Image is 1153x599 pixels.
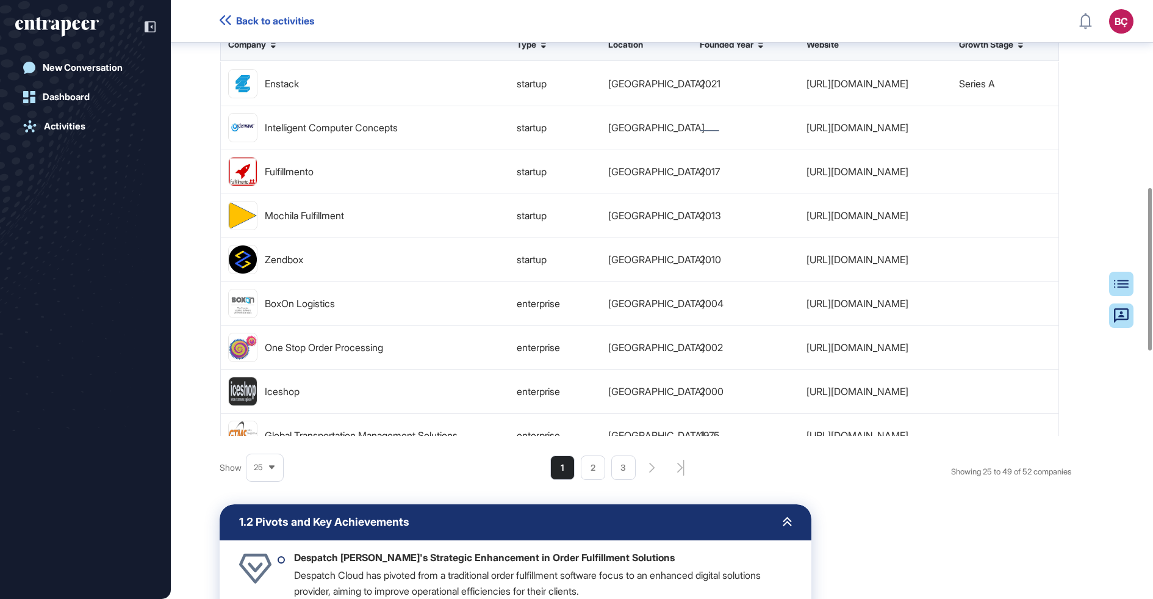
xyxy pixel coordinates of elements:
[236,15,314,27] span: Back to activities
[959,40,1013,49] span: Growth Stage
[15,114,156,139] a: Activities
[700,343,723,352] span: 2002
[265,430,458,440] div: Global Transportation Management Solutions
[806,167,908,176] a: [URL][DOMAIN_NAME]
[550,456,575,480] li: 1
[608,387,705,396] span: [GEOGRAPHIC_DATA]
[649,463,655,473] div: search-pagination-next-button
[15,17,99,37] div: entrapeer-logo
[700,430,719,440] span: 1975
[806,343,908,352] a: [URL][DOMAIN_NAME]
[294,553,675,562] div: Despatch [PERSON_NAME]'s Strategic Enhancement in Order Fulfillment Solutions
[608,299,705,308] span: [GEOGRAPHIC_DATA]
[806,211,908,220] a: [URL][DOMAIN_NAME]
[959,79,995,88] span: Series A
[43,92,90,103] div: Dashboard
[1109,9,1133,34] button: BÇ
[806,255,908,264] a: [URL][DOMAIN_NAME]
[265,211,344,220] div: Mochila Fulfillment
[229,377,257,405] img: image
[608,123,705,132] span: [GEOGRAPHIC_DATA]
[517,79,547,88] span: startup
[229,289,257,318] img: image
[700,255,721,264] span: 2010
[806,40,839,49] span: Website
[700,387,724,396] span: 2000
[806,430,908,440] a: [URL][DOMAIN_NAME]
[581,456,605,480] li: 2
[229,70,257,98] img: image
[517,343,560,352] span: enterprise
[608,430,705,440] span: [GEOGRAPHIC_DATA]
[517,211,547,220] span: startup
[806,387,908,396] a: [URL][DOMAIN_NAME]
[517,387,560,396] span: enterprise
[517,430,560,440] span: enterprise
[608,167,705,176] span: [GEOGRAPHIC_DATA]
[608,343,705,352] span: [GEOGRAPHIC_DATA]
[15,56,156,80] a: New Conversation
[228,40,266,49] span: Company
[265,299,335,308] div: BoxOn Logistics
[608,79,705,88] span: [GEOGRAPHIC_DATA]
[806,79,908,88] a: [URL][DOMAIN_NAME]
[43,62,123,73] div: New Conversation
[806,123,908,132] a: [URL][DOMAIN_NAME]
[294,567,792,599] p: Despatch Cloud has pivoted from a traditional order fulfillment software focus to an enhanced dig...
[265,123,398,132] div: Intelligent Computer Concepts
[700,299,724,308] span: 2004
[239,517,409,528] span: 1.2 Pivots and Key Achievements
[229,114,257,142] img: image
[517,299,560,308] span: enterprise
[265,387,300,396] div: Iceshop
[608,255,705,264] span: [GEOGRAPHIC_DATA]
[517,40,536,49] span: Type
[517,123,547,132] span: startup
[517,167,547,176] span: startup
[611,456,636,480] li: 3
[806,299,908,308] a: [URL][DOMAIN_NAME]
[229,333,257,361] img: image
[44,121,85,132] div: Activities
[677,460,684,476] div: search-pagination-last-page-button
[608,40,643,49] span: Location
[951,463,1071,479] div: Showing 25 to 49 of 52 companies
[229,201,257,230] img: image
[265,167,314,176] div: Fulfillmento
[265,79,299,88] div: Enstack
[229,158,257,186] img: image
[220,15,314,27] a: Back to activities
[229,421,257,449] img: image
[700,79,720,88] span: 2021
[265,343,383,352] div: One Stop Order Processing
[700,167,720,176] span: 2017
[700,40,753,49] span: Founded Year
[608,211,705,220] span: [GEOGRAPHIC_DATA]
[15,85,156,109] a: Dashboard
[517,255,547,264] span: startup
[254,463,263,472] span: 25
[700,211,721,220] span: 2013
[265,255,303,264] div: Zendbox
[220,463,242,473] span: Show
[229,245,257,274] img: image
